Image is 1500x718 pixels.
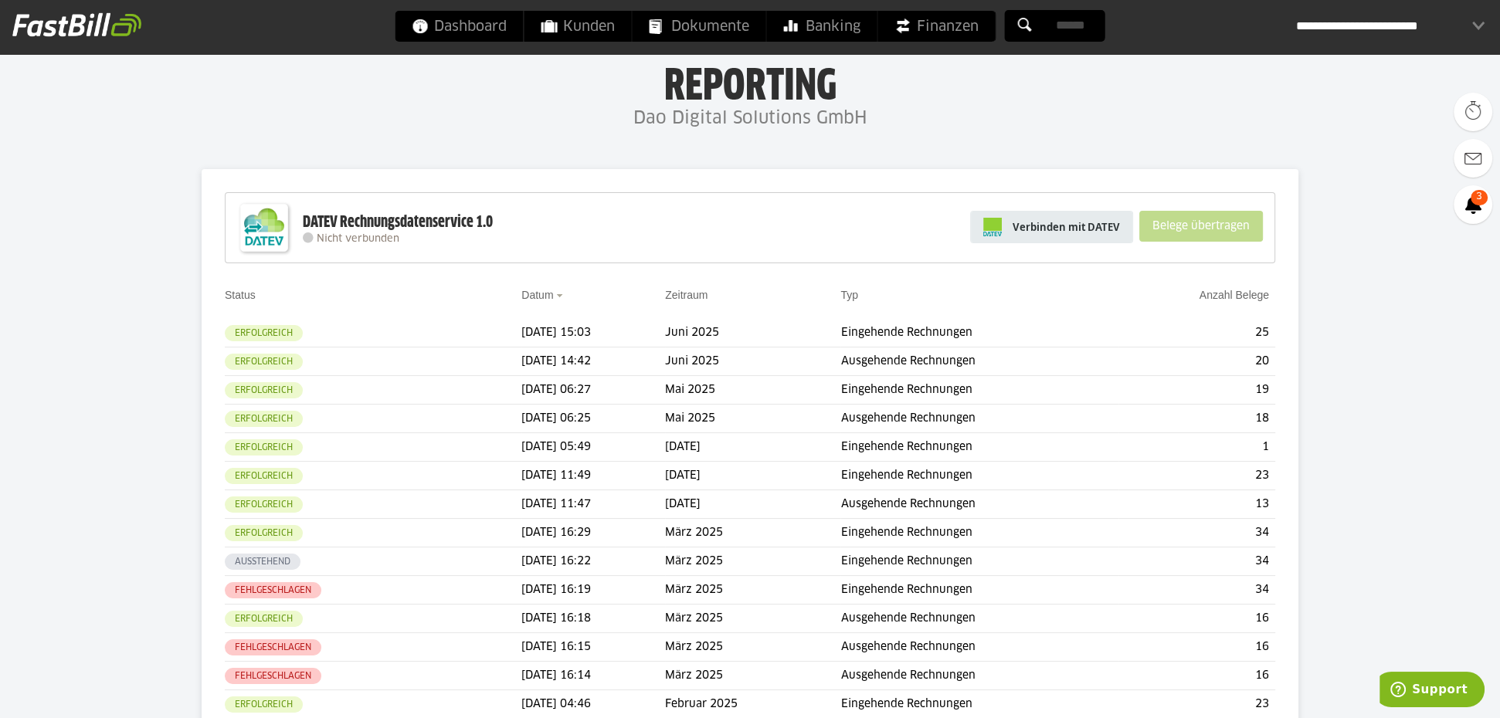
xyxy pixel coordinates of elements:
td: [DATE] [665,462,840,490]
sl-badge: Erfolgreich [225,496,303,513]
td: März 2025 [665,605,840,633]
td: 16 [1118,605,1275,633]
td: Ausgehende Rechnungen [840,662,1118,690]
td: Eingehende Rechnungen [840,319,1118,347]
a: Banking [767,11,877,42]
a: Dashboard [395,11,524,42]
td: 23 [1118,462,1275,490]
td: Eingehende Rechnungen [840,462,1118,490]
td: März 2025 [665,662,840,690]
td: Mai 2025 [665,376,840,405]
td: [DATE] 06:25 [521,405,665,433]
a: Kunden [524,11,632,42]
td: Eingehende Rechnungen [840,433,1118,462]
sl-badge: Erfolgreich [225,525,303,541]
td: März 2025 [665,547,840,576]
span: Verbinden mit DATEV [1013,219,1120,235]
td: Ausgehende Rechnungen [840,490,1118,519]
td: Ausgehende Rechnungen [840,633,1118,662]
td: [DATE] 16:15 [521,633,665,662]
sl-badge: Erfolgreich [225,439,303,456]
sl-button: Belege übertragen [1139,211,1263,242]
td: 34 [1118,519,1275,547]
span: Kunden [541,11,615,42]
td: [DATE] 11:47 [521,490,665,519]
sl-badge: Erfolgreich [225,468,303,484]
td: 1 [1118,433,1275,462]
img: DATEV-Datenservice Logo [233,197,295,259]
td: [DATE] 15:03 [521,319,665,347]
td: 16 [1118,662,1275,690]
td: Eingehende Rechnungen [840,376,1118,405]
span: Nicht verbunden [317,234,399,244]
td: Ausgehende Rechnungen [840,605,1118,633]
td: Ausgehende Rechnungen [840,347,1118,376]
td: [DATE] 16:29 [521,519,665,547]
td: 34 [1118,576,1275,605]
td: [DATE] 05:49 [521,433,665,462]
a: 3 [1454,185,1492,224]
td: 19 [1118,376,1275,405]
td: Juni 2025 [665,347,840,376]
td: 16 [1118,633,1275,662]
td: März 2025 [665,519,840,547]
span: Finanzen [895,11,979,42]
sl-badge: Fehlgeschlagen [225,582,321,598]
a: Typ [840,289,858,301]
td: [DATE] [665,433,840,462]
td: Ausgehende Rechnungen [840,405,1118,433]
span: Dashboard [412,11,507,42]
sl-badge: Fehlgeschlagen [225,668,321,684]
td: März 2025 [665,576,840,605]
img: sort_desc.gif [556,294,566,297]
td: Juni 2025 [665,319,840,347]
td: 18 [1118,405,1275,433]
span: 3 [1471,190,1488,205]
td: [DATE] 16:22 [521,547,665,576]
td: 13 [1118,490,1275,519]
sl-badge: Erfolgreich [225,382,303,398]
a: Datum [521,289,553,301]
span: Banking [784,11,860,42]
a: Finanzen [878,11,996,42]
img: pi-datev-logo-farbig-24.svg [983,218,1002,236]
td: [DATE] 06:27 [521,376,665,405]
sl-badge: Ausstehend [225,554,300,570]
div: DATEV Rechnungsdatenservice 1.0 [303,212,493,232]
img: fastbill_logo_white.png [12,12,141,37]
a: Zeitraum [665,289,708,301]
td: Eingehende Rechnungen [840,547,1118,576]
span: Dokumente [650,11,749,42]
td: Mai 2025 [665,405,840,433]
td: [DATE] 16:14 [521,662,665,690]
td: 34 [1118,547,1275,576]
td: Eingehende Rechnungen [840,519,1118,547]
h1: Reporting [154,63,1346,103]
a: Anzahl Belege [1200,289,1269,301]
a: Verbinden mit DATEV [970,211,1133,243]
td: 25 [1118,319,1275,347]
sl-badge: Erfolgreich [225,411,303,427]
td: [DATE] [665,490,840,519]
sl-badge: Fehlgeschlagen [225,639,321,655]
sl-badge: Erfolgreich [225,696,303,713]
a: Status [225,289,256,301]
td: [DATE] 16:18 [521,605,665,633]
td: 20 [1118,347,1275,376]
sl-badge: Erfolgreich [225,354,303,370]
a: Dokumente [633,11,766,42]
td: [DATE] 11:49 [521,462,665,490]
sl-badge: Erfolgreich [225,325,303,341]
td: März 2025 [665,633,840,662]
sl-badge: Erfolgreich [225,611,303,627]
iframe: Opens a widget where you can find more information [1380,672,1485,710]
td: Eingehende Rechnungen [840,576,1118,605]
td: [DATE] 16:19 [521,576,665,605]
td: [DATE] 14:42 [521,347,665,376]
